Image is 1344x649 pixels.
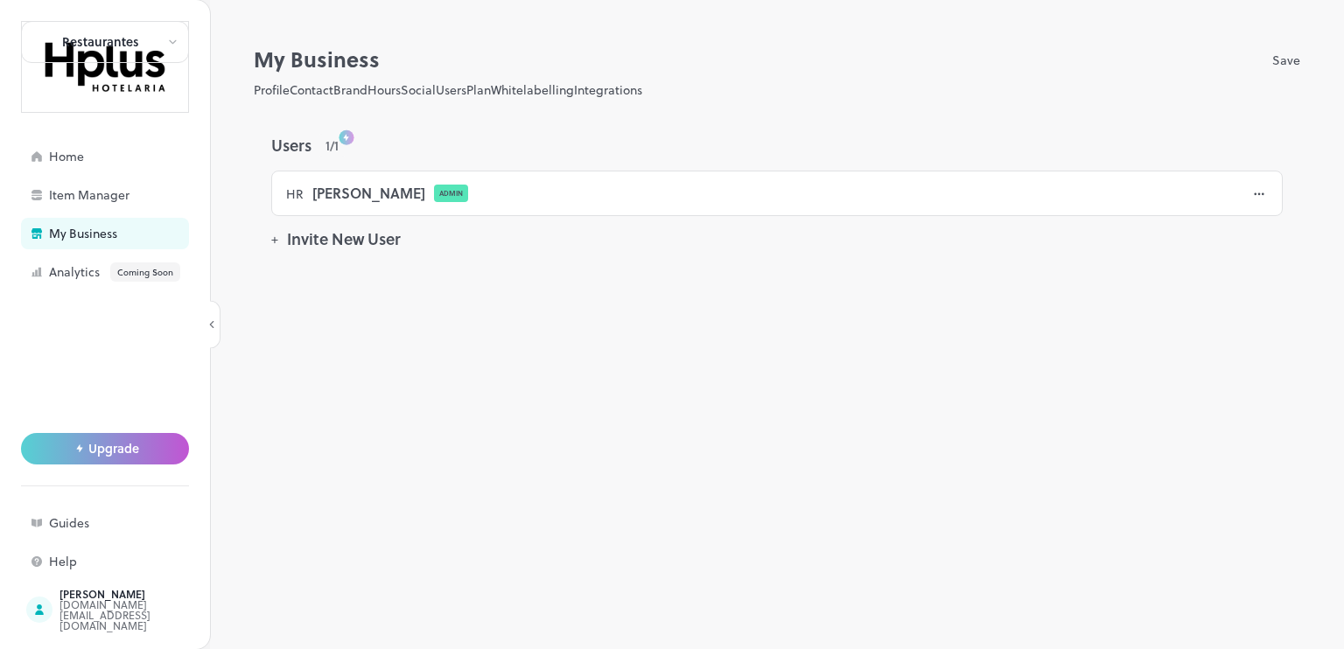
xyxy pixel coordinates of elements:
button: Save [1272,44,1300,75]
button: Social [401,80,436,99]
button: Invite New User [271,230,409,249]
div: Coming Soon [110,262,180,282]
button: Hours [367,80,401,99]
div: Home [49,150,224,163]
div: My Business [49,227,224,240]
div: Restaurantes [62,36,139,48]
div: Help [49,555,224,568]
div: My Business [254,44,1272,75]
button: Plan [466,80,491,99]
div: [DOMAIN_NAME][EMAIL_ADDRESS][DOMAIN_NAME] [59,599,224,631]
button: Profile [254,80,290,99]
div: Users [271,134,1283,157]
div: Guides [49,517,224,529]
div: ADMIN [434,185,468,202]
span: Invite New User [278,227,409,250]
button: Integrations [574,80,642,99]
button: Users [436,80,466,99]
div: Item Manager [49,189,224,201]
span: 1 / 1 [325,136,339,155]
button: Contact [290,80,333,99]
button: Brand [333,80,367,99]
p: [PERSON_NAME] [312,185,425,202]
span: Upgrade [88,442,139,456]
div: Analytics [49,262,224,282]
div: [PERSON_NAME] [59,589,224,599]
button: Whitelabelling [491,80,574,99]
div: HR [286,185,304,203]
img: avatar [22,22,188,112]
